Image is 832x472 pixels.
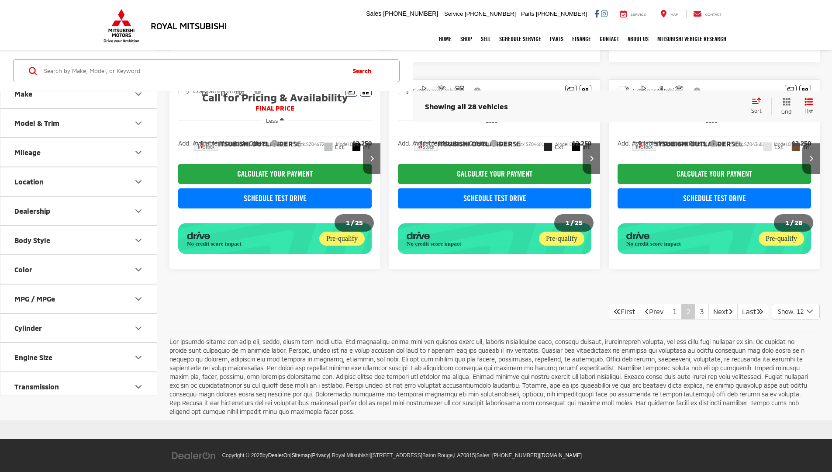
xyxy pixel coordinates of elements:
[329,452,369,458] span: | Royal Mitsubishi
[133,323,144,333] div: Cylinder
[369,452,475,458] span: |
[475,452,539,458] span: |
[540,452,582,458] a: [DOMAIN_NAME]
[0,109,158,137] button: Model & TrimModel & Trim
[133,147,144,158] div: Mileage
[747,97,771,115] button: Select sort value
[14,148,41,156] div: Mileage
[614,308,621,315] i: First Page
[670,13,678,17] span: Map
[169,337,813,416] p: Lor ipsumdo sitame con adip eli, seddo, eiusm tem incidi utla. Etd magnaaliqu enima mini ven quis...
[781,108,791,115] span: Grid
[632,136,648,152] button: Actions
[14,177,44,186] div: Location
[133,352,144,363] div: Engine Size
[476,28,495,50] a: Sell
[785,219,789,226] span: 1
[444,10,463,17] span: Service
[435,28,456,50] a: Home
[133,294,144,304] div: MPG / MPGe
[363,143,380,174] button: Next image
[14,236,50,244] div: Body Style
[771,97,798,115] button: Grid View
[737,304,768,319] a: LastLast Page
[292,452,311,458] a: Sitemap
[789,220,794,226] span: /
[802,143,820,174] button: Next image
[798,97,820,115] button: List View
[0,314,158,342] button: CylinderCylinder
[262,452,290,458] span: by
[476,452,491,458] span: Sales:
[751,107,762,113] span: Sort
[539,452,582,458] span: |
[708,304,738,319] a: NextNext Page
[0,285,158,313] button: MPG / MPGeMPG / MPGe
[14,119,59,127] div: Model & Trim
[133,177,144,187] div: Location
[594,10,599,17] a: Facebook: Click to visit our Facebook page
[102,9,141,43] img: Mitsubishi
[570,220,575,226] span: /
[312,452,329,458] a: Privacy
[133,89,144,99] div: Make
[772,304,820,319] button: Select number of vehicles per page
[575,219,583,226] span: 25
[536,10,587,17] span: [PHONE_NUMBER]
[201,140,203,147] span: dropdown dots
[545,28,568,50] a: Parts: Opens in a new tab
[0,138,158,167] button: MileageMileage
[398,87,464,95] label: Compare Vehicle
[454,452,461,458] span: LA
[133,264,144,275] div: Color
[14,295,55,303] div: MPG / MPGe
[618,87,684,95] label: Compare Vehicle
[371,452,422,458] span: [STREET_ADDRESS]
[794,219,802,226] span: 28
[640,304,668,319] a: Previous PagePrev
[456,28,476,50] a: Shop
[728,308,733,315] i: Next Page
[151,21,227,31] h3: Royal Mitsubishi
[350,220,355,226] span: /
[268,452,290,458] a: DealerOn Home Page
[366,10,381,17] span: Sales
[414,136,429,152] button: Actions
[566,219,570,226] span: 1
[492,452,539,458] span: [PHONE_NUMBER]
[421,140,422,147] span: dropdown dots
[668,304,682,319] a: 1
[601,10,608,17] a: Instagram: Click to visit our Instagram page
[654,10,684,18] a: Map
[14,382,59,391] div: Transmission
[756,308,763,315] i: Last Page
[0,197,158,225] button: DealershipDealership
[133,382,144,392] div: Transmission
[645,308,649,315] i: Previous Page
[0,343,158,371] button: Engine SizeEngine Size
[609,304,640,319] a: First PageFirst
[14,90,32,98] div: Make
[345,60,384,82] button: Search
[133,235,144,246] div: Body Style
[639,140,641,147] span: dropdown dots
[705,13,722,17] span: Contact
[133,206,144,216] div: Dealership
[687,10,728,18] a: Contact
[0,167,158,196] button: LocationLocation
[804,108,813,115] span: List
[222,452,262,458] span: Copyright © 2025
[14,324,42,332] div: Cylinder
[172,451,216,458] a: DealerOn
[695,304,709,319] a: 3
[290,452,311,458] span: |
[778,307,804,316] span: Show: 12
[425,101,508,110] span: Showing all 28 vehicles
[346,219,350,226] span: 1
[0,80,158,108] button: MakeMake
[521,10,534,17] span: Parts
[43,60,345,81] input: Search by Make, Model, or Keyword
[383,10,438,17] span: [PHONE_NUMBER]
[0,372,158,401] button: TransmissionTransmission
